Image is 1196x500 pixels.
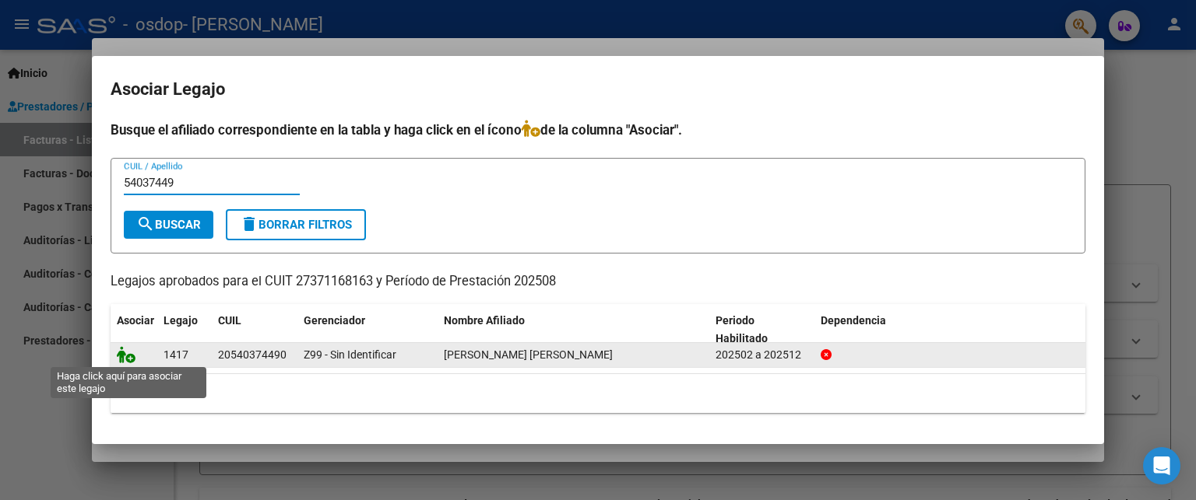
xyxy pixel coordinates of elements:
datatable-header-cell: Nombre Afiliado [438,304,709,355]
h4: Busque el afiliado correspondiente en la tabla y haga click en el ícono de la columna "Asociar". [111,120,1085,140]
datatable-header-cell: Gerenciador [297,304,438,355]
datatable-header-cell: Asociar [111,304,157,355]
span: Buscar [136,218,201,232]
span: CUIL [218,314,241,327]
span: Gerenciador [304,314,365,327]
mat-icon: search [136,215,155,233]
span: Asociar [117,314,154,327]
mat-icon: delete [240,215,259,233]
button: Buscar [124,211,213,239]
span: Borrar Filtros [240,218,352,232]
span: RIOS REIS FELIPE OCTAVIO [444,348,613,361]
div: 202502 a 202512 [716,346,808,364]
span: Nombre Afiliado [444,314,525,327]
div: 1 registros [111,374,1085,413]
span: Z99 - Sin Identificar [304,348,396,361]
p: Legajos aprobados para el CUIT 27371168163 y Período de Prestación 202508 [111,272,1085,292]
datatable-header-cell: Dependencia [814,304,1086,355]
span: Dependencia [821,314,886,327]
datatable-header-cell: Legajo [157,304,212,355]
div: 20540374490 [218,346,287,364]
span: Periodo Habilitado [716,314,768,344]
span: Legajo [164,314,198,327]
span: 1417 [164,348,188,361]
datatable-header-cell: Periodo Habilitado [709,304,814,355]
h2: Asociar Legajo [111,75,1085,104]
div: Open Intercom Messenger [1143,447,1180,484]
button: Borrar Filtros [226,209,366,240]
datatable-header-cell: CUIL [212,304,297,355]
